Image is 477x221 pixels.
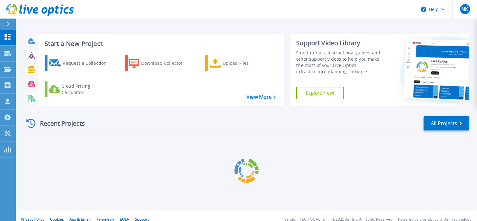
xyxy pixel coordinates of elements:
[45,40,275,47] h3: Start a New Project
[62,83,112,96] div: Cloud Pricing Calculator
[205,55,275,71] a: Upload Files
[296,50,386,75] div: Find tutorials, instructional guides and other support videos to help you make the most of your L...
[125,55,195,71] a: Download Collector
[424,116,469,130] a: All Projects
[45,55,115,71] a: Request a Collection
[461,7,468,12] span: NK
[63,57,113,69] div: Request a Collection
[247,94,276,100] a: View More
[24,116,93,131] div: Recent Projects
[141,57,191,69] div: Download Collector
[45,81,115,97] a: Cloud Pricing Calculator
[296,87,344,99] a: Explore Now!
[296,39,386,47] div: Support Video Library
[223,57,273,69] div: Upload Files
